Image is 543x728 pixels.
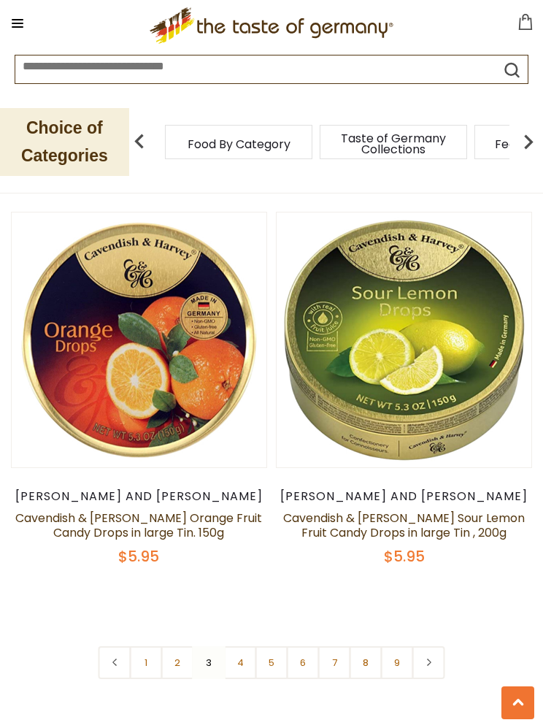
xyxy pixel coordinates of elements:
a: 7 [318,646,351,679]
a: 6 [287,646,320,679]
div: [PERSON_NAME] and [PERSON_NAME] [11,489,267,504]
a: 8 [350,646,382,679]
img: next arrow [514,127,543,156]
a: Food By Category [188,139,290,150]
img: Cavendish & Harvey Sour Lemon Fruit Candy Drops in large Tin , 200g [277,212,531,467]
a: Taste of Germany Collections [335,133,452,155]
div: [PERSON_NAME] and [PERSON_NAME] [276,489,532,504]
img: Cavendish & Harvey Orange Fruit Candy Drops in large Tin. 150g [12,212,266,467]
a: 1 [130,646,163,679]
span: $5.95 [384,546,425,567]
span: $5.95 [118,546,159,567]
a: 9 [381,646,414,679]
a: Cavendish & [PERSON_NAME] Sour Lemon Fruit Candy Drops in large Tin , 200g [283,510,525,541]
a: Cavendish & [PERSON_NAME] Orange Fruit Candy Drops in large Tin. 150g [15,510,262,541]
img: previous arrow [125,127,154,156]
a: 4 [224,646,257,679]
a: 2 [161,646,194,679]
a: 5 [255,646,288,679]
